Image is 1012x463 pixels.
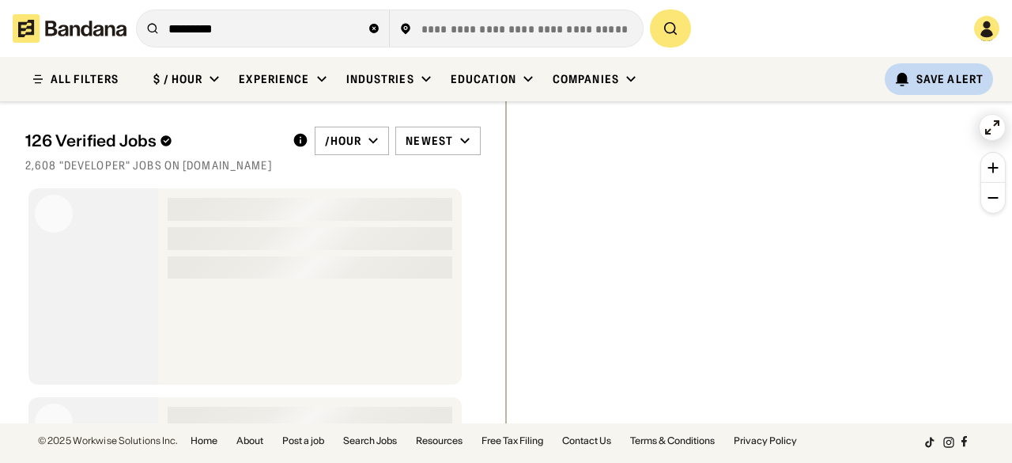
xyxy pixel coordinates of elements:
[51,74,119,85] div: ALL FILTERS
[325,134,362,148] div: /hour
[481,436,543,446] a: Free Tax Filing
[236,436,263,446] a: About
[25,158,481,173] div: 2,608 "developer" jobs on [DOMAIN_NAME]
[346,72,414,86] div: Industries
[153,72,202,86] div: $ / hour
[451,72,516,86] div: Education
[25,182,481,426] div: grid
[38,436,178,446] div: © 2025 Workwise Solutions Inc.
[343,436,397,446] a: Search Jobs
[916,72,984,86] div: Save Alert
[282,436,324,446] a: Post a job
[239,72,309,86] div: Experience
[406,134,453,148] div: Newest
[734,436,797,446] a: Privacy Policy
[13,14,126,43] img: Bandana logotype
[25,131,280,150] div: 126 Verified Jobs
[191,436,217,446] a: Home
[562,436,611,446] a: Contact Us
[553,72,619,86] div: Companies
[630,436,715,446] a: Terms & Conditions
[416,436,463,446] a: Resources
